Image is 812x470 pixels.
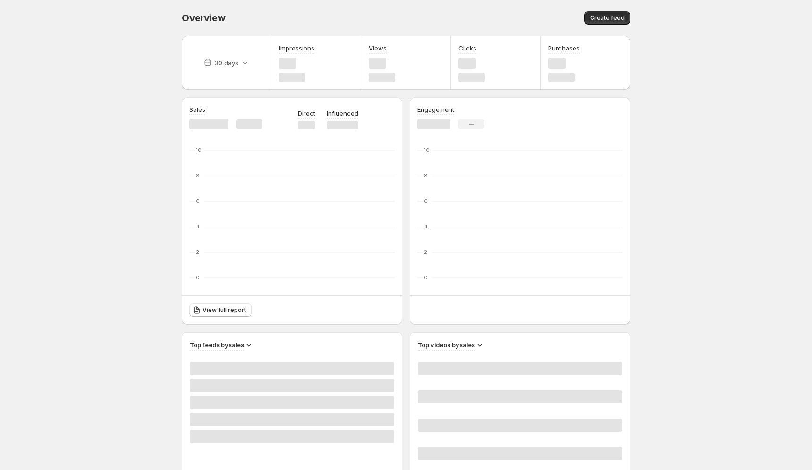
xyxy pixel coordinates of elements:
[424,198,428,204] text: 6
[424,172,428,179] text: 8
[418,340,475,350] h3: Top videos by sales
[424,223,428,230] text: 4
[417,105,454,114] h3: Engagement
[214,58,238,67] p: 30 days
[424,249,427,255] text: 2
[327,109,358,118] p: Influenced
[590,14,625,22] span: Create feed
[196,274,200,281] text: 0
[458,43,476,53] h3: Clicks
[196,172,200,179] text: 8
[189,105,205,114] h3: Sales
[196,198,200,204] text: 6
[298,109,315,118] p: Direct
[190,340,244,350] h3: Top feeds by sales
[189,303,252,317] a: View full report
[424,147,430,153] text: 10
[196,223,200,230] text: 4
[424,274,428,281] text: 0
[196,147,202,153] text: 10
[584,11,630,25] button: Create feed
[196,249,199,255] text: 2
[548,43,580,53] h3: Purchases
[203,306,246,314] span: View full report
[182,12,225,24] span: Overview
[369,43,387,53] h3: Views
[279,43,314,53] h3: Impressions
